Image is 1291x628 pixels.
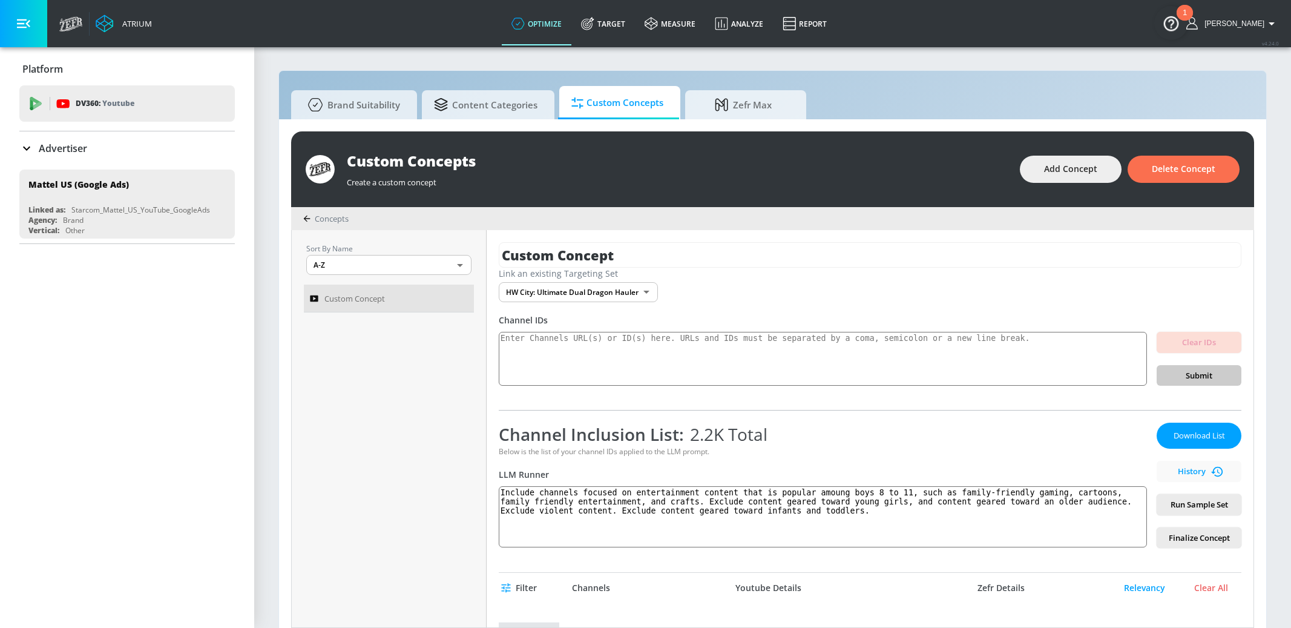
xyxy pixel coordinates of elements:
[65,225,85,236] div: Other
[19,131,235,165] div: Advertiser
[499,446,1147,457] div: Below is the list of your channel IDs applied to the LLM prompt.
[39,142,87,155] p: Advertiser
[1161,464,1237,478] span: History
[1157,332,1241,353] button: Clear IDs
[1186,16,1279,31] button: [PERSON_NAME]
[499,486,1147,547] textarea: Include channels focused on entertainment content that is popular amoung boys 8 to 11, such as fa...
[1166,335,1232,349] span: Clear IDs
[499,314,1241,326] div: Channel IDs
[71,205,210,215] div: Starcom_Mattel_US_YouTube_GoogleAds
[1157,461,1241,482] button: History
[1166,498,1232,512] span: Run Sample Set
[572,583,610,593] div: Channels
[1154,6,1188,40] button: Open Resource Center, 1 new notification
[347,171,1008,188] div: Create a custom concept
[1166,531,1232,545] span: Finalize Concept
[1157,494,1241,515] button: Run Sample Set
[571,2,635,45] a: Target
[303,213,349,224] div: Concepts
[1262,40,1279,47] span: v 4.24.0
[19,52,235,86] div: Platform
[1114,583,1175,593] div: Relevancy
[499,577,542,600] button: Filter
[306,242,471,255] p: Sort By Name
[684,423,767,446] span: 2.2K Total
[117,18,152,29] div: Atrium
[28,205,65,215] div: Linked as:
[504,581,537,596] span: Filter
[502,2,571,45] a: optimize
[635,2,705,45] a: measure
[324,291,385,306] span: Custom Concept
[63,215,84,225] div: Brand
[315,213,349,224] span: Concepts
[893,583,1108,593] div: Zefr Details
[76,97,134,110] p: DV360:
[1128,156,1240,183] button: Delete Concept
[705,2,773,45] a: Analyze
[1169,429,1229,443] span: Download List
[102,97,134,110] p: Youtube
[96,15,152,33] a: Atrium
[1152,162,1215,177] span: Delete Concept
[499,423,1147,446] div: Channel Inclusion List:
[347,151,1008,171] div: Custom Concepts
[306,255,471,275] div: A-Z
[304,285,474,312] a: Custom Concept
[434,90,537,119] span: Content Categories
[1157,527,1241,549] button: Finalize Concept
[499,469,1147,480] div: LLM Runner
[773,2,836,45] a: Report
[22,62,63,76] p: Platform
[28,215,57,225] div: Agency:
[1157,423,1241,449] button: Download List
[1200,19,1264,28] span: login as: casey.cohen@zefr.com
[19,170,235,239] div: Mattel US (Google Ads)Linked as:Starcom_Mattel_US_YouTube_GoogleAdsAgency:BrandVertical:Other
[650,583,887,593] div: Youtube Details
[303,90,400,119] span: Brand Suitability
[19,85,235,122] div: DV360: Youtube
[1020,156,1122,183] button: Add Concept
[28,179,129,190] div: Mattel US (Google Ads)
[1181,583,1241,593] div: Clear All
[697,90,789,119] span: Zefr Max
[499,282,658,302] div: HW City: Ultimate Dual Dragon Hauler
[499,268,1241,279] div: Link an existing Targeting Set
[571,88,663,117] span: Custom Concepts
[1183,13,1187,28] div: 1
[28,225,59,236] div: Vertical:
[1044,162,1097,177] span: Add Concept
